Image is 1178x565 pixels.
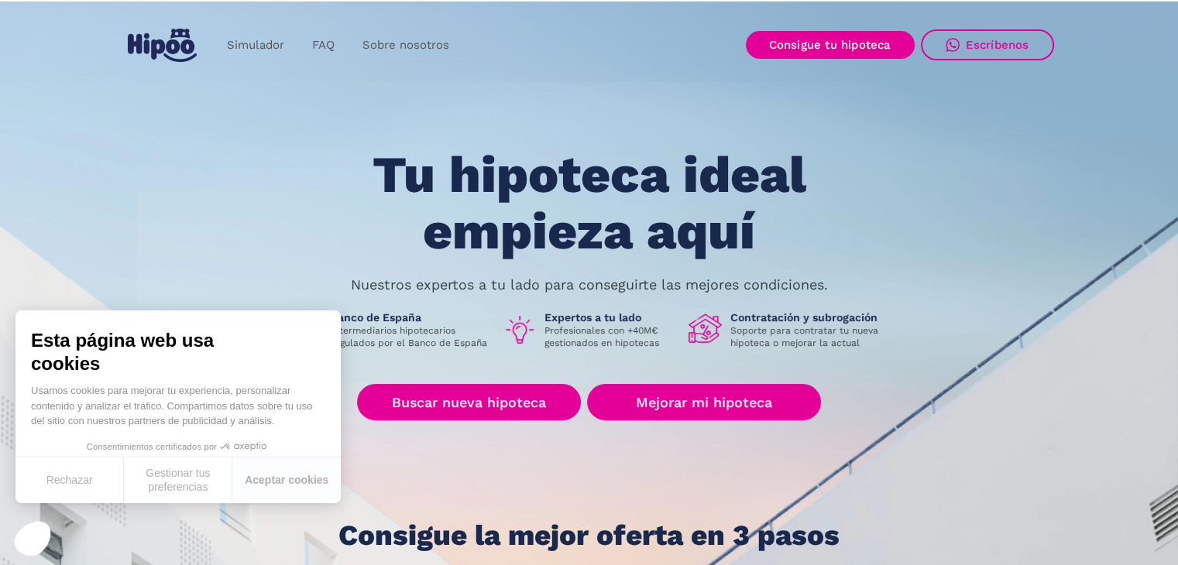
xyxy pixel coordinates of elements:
[331,324,490,349] p: Intermediarios hipotecarios regulados por el Banco de España
[298,30,349,60] a: FAQ
[921,29,1054,60] a: Escríbenos
[544,310,676,324] h1: Expertos a tu lado
[966,38,1029,52] div: Escríbenos
[295,147,882,259] h1: Tu hipoteca ideal empieza aquí
[544,324,676,349] p: Profesionales con +40M€ gestionados en hipotecas
[213,30,298,60] a: Simulador
[338,520,840,551] h1: Consigue la mejor oferta en 3 pasos
[349,30,463,60] a: Sobre nosotros
[351,279,828,291] p: Nuestros expertos a tu lado para conseguirte las mejores condiciones.
[730,324,890,349] p: Soporte para contratar tu nueva hipoteca o mejorar la actual
[125,22,201,68] a: home
[730,310,890,324] h1: Contratación y subrogación
[587,384,820,420] a: Mejorar mi hipoteca
[331,310,490,324] h1: Banco de España
[746,31,915,59] a: Consigue tu hipoteca
[357,384,581,420] a: Buscar nueva hipoteca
